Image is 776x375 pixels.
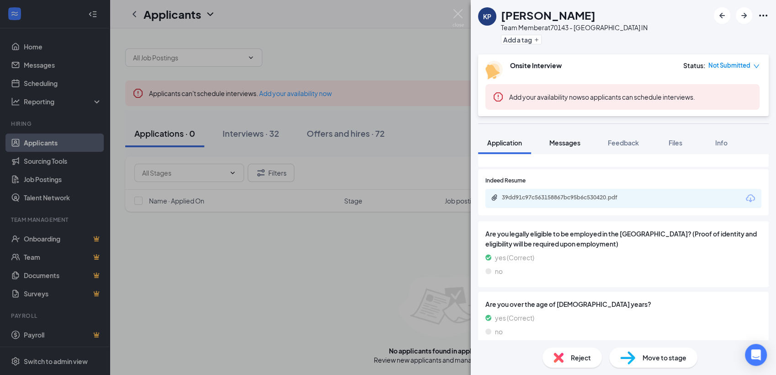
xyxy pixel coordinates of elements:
span: Move to stage [643,353,686,363]
a: Paperclip39dd91c97c563158867bc95b6c530420.pdf [491,194,639,203]
span: Are you legally eligible to be employed in the [GEOGRAPHIC_DATA]? (Proof of identity and eligibil... [485,229,761,249]
svg: Plus [534,37,539,43]
span: Info [715,139,728,147]
span: Files [669,139,682,147]
div: 39dd91c97c563158867bc95b6c530420.pdf [502,194,630,201]
span: Feedback [608,139,639,147]
div: Team Member at 70143 - [GEOGRAPHIC_DATA] IN [501,23,648,32]
button: ArrowLeftNew [714,7,730,24]
span: yes (Correct) [495,313,534,323]
div: Open Intercom Messenger [745,344,767,366]
svg: ArrowRight [739,10,749,21]
span: Not Submitted [708,61,750,70]
span: down [753,63,760,70]
span: so applicants can schedule interviews. [509,93,695,101]
h1: [PERSON_NAME] [501,7,595,23]
svg: Error [493,91,504,102]
svg: Download [745,193,756,204]
span: Messages [549,139,580,147]
span: Are you over the age of [DEMOGRAPHIC_DATA] years? [485,299,761,309]
b: Onsite Interview [510,61,562,70]
svg: Paperclip [491,194,498,201]
button: ArrowRight [736,7,752,24]
svg: ArrowLeftNew [717,10,728,21]
button: PlusAdd a tag [501,35,542,44]
span: Application [487,139,522,147]
span: Reject [571,353,591,363]
span: no [495,266,503,276]
div: KP [483,12,491,21]
div: Status : [683,61,706,70]
span: no [495,327,503,337]
svg: Ellipses [758,10,769,21]
span: yes (Correct) [495,252,534,262]
button: Add your availability now [509,92,582,102]
span: Indeed Resume [485,177,526,185]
